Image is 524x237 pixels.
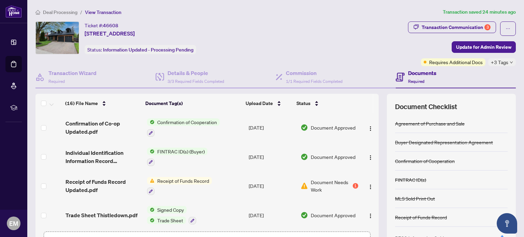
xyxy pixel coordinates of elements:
[286,79,343,84] span: 1/1 Required Fields Completed
[35,10,40,15] span: home
[155,118,220,126] span: Confirmation of Cooperation
[48,79,65,84] span: Required
[484,24,491,30] div: 3
[301,182,308,190] img: Document Status
[155,177,212,184] span: Receipt of Funds Record
[301,211,308,219] img: Document Status
[85,21,118,29] div: Ticket #:
[365,210,376,221] button: Logo
[368,184,373,190] img: Logo
[246,142,298,172] td: [DATE]
[395,195,435,202] div: MLS Sold Print Out
[147,118,155,126] img: Status Icon
[491,58,508,66] span: +3 Tags
[246,172,298,201] td: [DATE]
[48,69,97,77] h4: Transaction Wizard
[395,213,447,221] div: Receipt of Funds Record
[85,45,196,54] div: Status:
[429,58,483,66] span: Requires Additional Docs
[147,206,196,224] button: Status IconSigned CopyStatus IconTrade Sheet
[422,22,491,33] div: Transaction Communication
[65,149,142,165] span: Individual Identification Information Record Updated.pdf
[155,217,186,224] span: Trade Sheet
[155,206,187,213] span: Signed Copy
[36,22,79,54] img: IMG-W12203609_1.jpg
[506,26,510,31] span: ellipsis
[452,41,516,53] button: Update for Admin Review
[80,8,82,16] li: /
[168,69,224,77] h4: Details & People
[147,118,220,137] button: Status IconConfirmation of Cooperation
[456,42,511,53] span: Update for Admin Review
[65,178,142,194] span: Receipt of Funds Record Updated.pdf
[368,213,373,219] img: Logo
[365,122,376,133] button: Logo
[395,157,455,165] div: Confirmation of Cooperation
[155,148,207,155] span: FINTRAC ID(s) (Buyer)
[243,94,294,113] th: Upload Date
[395,120,465,127] div: Agreement of Purchase and Sale
[65,100,98,107] span: (16) File Name
[408,21,496,33] button: Transaction Communication3
[246,100,273,107] span: Upload Date
[311,211,355,219] span: Document Approved
[510,61,513,64] span: down
[147,206,155,213] img: Status Icon
[301,153,308,161] img: Document Status
[103,23,118,29] span: 46608
[103,47,193,53] span: Information Updated - Processing Pending
[147,148,207,166] button: Status IconFINTRAC ID(s) (Buyer)
[143,94,243,113] th: Document Tag(s)
[497,213,517,234] button: Open asap
[147,177,212,195] button: Status IconReceipt of Funds Record
[168,79,224,84] span: 3/3 Required Fields Completed
[147,177,155,184] img: Status Icon
[395,102,457,112] span: Document Checklist
[311,153,355,161] span: Document Approved
[311,178,351,193] span: Document Needs Work
[65,119,142,136] span: Confirmation of Co-op Updated.pdf
[408,69,436,77] h4: Documents
[353,183,358,189] div: 1
[296,100,310,107] span: Status
[147,217,155,224] img: Status Icon
[62,94,143,113] th: (16) File Name
[443,8,516,16] article: Transaction saved 24 minutes ago
[246,201,298,230] td: [DATE]
[368,155,373,160] img: Logo
[294,94,356,113] th: Status
[85,29,135,38] span: [STREET_ADDRESS]
[85,9,121,15] span: View Transaction
[65,211,137,219] span: Trade Sheet Thistledown.pdf
[395,138,493,146] div: Buyer Designated Representation Agreement
[408,79,424,84] span: Required
[246,113,298,142] td: [DATE]
[395,176,426,183] div: FINTRAC ID(s)
[5,5,22,18] img: logo
[301,124,308,131] img: Document Status
[9,219,18,228] span: EM
[365,180,376,191] button: Logo
[286,69,343,77] h4: Commission
[311,124,355,131] span: Document Approved
[147,148,155,155] img: Status Icon
[43,9,77,15] span: Deal Processing
[368,126,373,131] img: Logo
[365,151,376,162] button: Logo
